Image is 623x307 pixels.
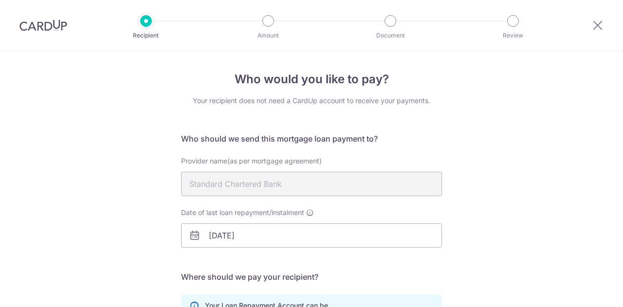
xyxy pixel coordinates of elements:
[110,31,182,40] p: Recipient
[477,31,549,40] p: Review
[181,271,442,283] h5: Where should we pay your recipient?
[181,133,442,144] h5: Who should we send this mortgage loan payment to?
[181,223,442,248] input: DD/MM/YYYY
[354,31,426,40] p: Document
[181,157,322,165] span: Provider name(as per mortgage agreement)
[561,278,613,302] iframe: Opens a widget where you can find more information
[232,31,304,40] p: Amount
[181,96,442,106] div: Your recipient does not need a CardUp account to receive your payments.
[181,208,304,217] span: Date of last loan repayment/instalment
[181,71,442,88] h4: Who would you like to pay?
[19,19,67,31] img: CardUp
